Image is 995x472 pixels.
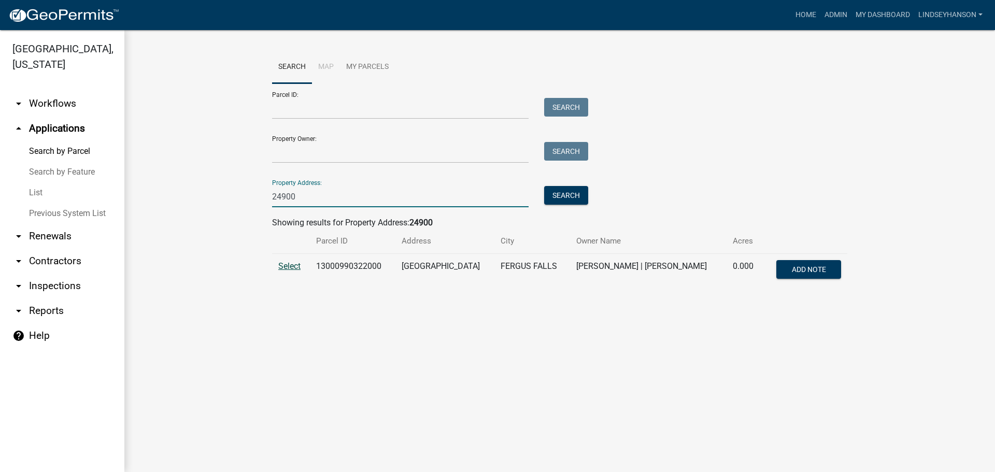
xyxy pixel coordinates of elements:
[395,254,495,288] td: [GEOGRAPHIC_DATA]
[409,218,433,227] strong: 24900
[494,254,570,288] td: FERGUS FALLS
[272,51,312,84] a: Search
[12,280,25,292] i: arrow_drop_down
[12,97,25,110] i: arrow_drop_down
[544,186,588,205] button: Search
[727,254,763,288] td: 0.000
[544,142,588,161] button: Search
[914,5,987,25] a: Lindseyhanson
[570,254,727,288] td: [PERSON_NAME] | [PERSON_NAME]
[12,305,25,317] i: arrow_drop_down
[791,5,820,25] a: Home
[776,260,841,279] button: Add Note
[12,330,25,342] i: help
[494,229,570,253] th: City
[12,255,25,267] i: arrow_drop_down
[791,265,826,274] span: Add Note
[272,217,847,229] div: Showing results for Property Address:
[544,98,588,117] button: Search
[310,254,395,288] td: 13000990322000
[570,229,727,253] th: Owner Name
[310,229,395,253] th: Parcel ID
[340,51,395,84] a: My Parcels
[278,261,301,271] a: Select
[12,122,25,135] i: arrow_drop_up
[851,5,914,25] a: My Dashboard
[395,229,495,253] th: Address
[820,5,851,25] a: Admin
[727,229,763,253] th: Acres
[12,230,25,242] i: arrow_drop_down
